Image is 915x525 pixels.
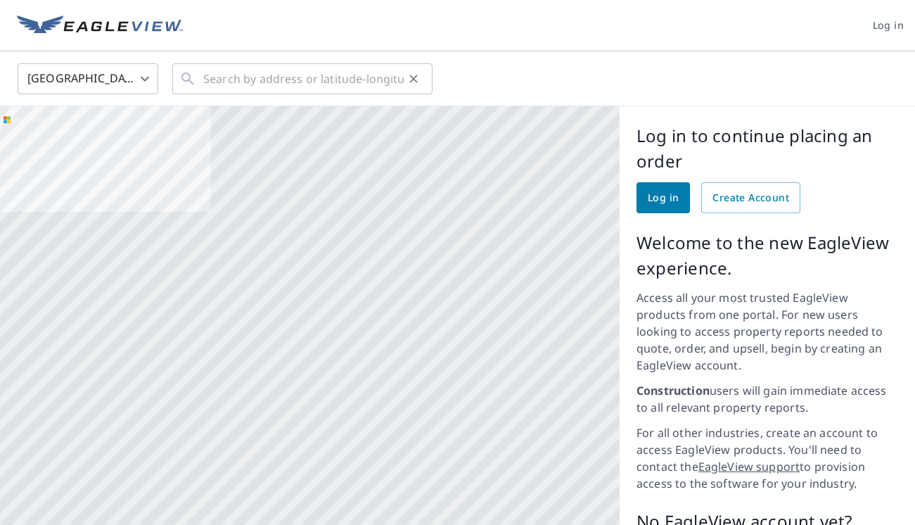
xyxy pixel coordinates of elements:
p: For all other industries, create an account to access EagleView products. You'll need to contact ... [636,424,898,492]
p: users will gain immediate access to all relevant property reports. [636,382,898,416]
a: EagleView support [698,459,800,474]
span: Log in [648,189,679,207]
a: Log in [636,182,690,213]
div: [GEOGRAPHIC_DATA] [18,59,158,99]
p: Welcome to the new EagleView experience. [636,230,898,281]
strong: Construction [636,383,710,398]
p: Access all your most trusted EagleView products from one portal. For new users looking to access ... [636,289,898,374]
span: Create Account [712,189,789,207]
span: Log in [873,17,904,34]
img: EV Logo [17,15,183,37]
a: Create Account [701,182,800,213]
button: Clear [404,69,423,89]
input: Search by address or latitude-longitude [203,59,404,99]
p: Log in to continue placing an order [636,123,898,174]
